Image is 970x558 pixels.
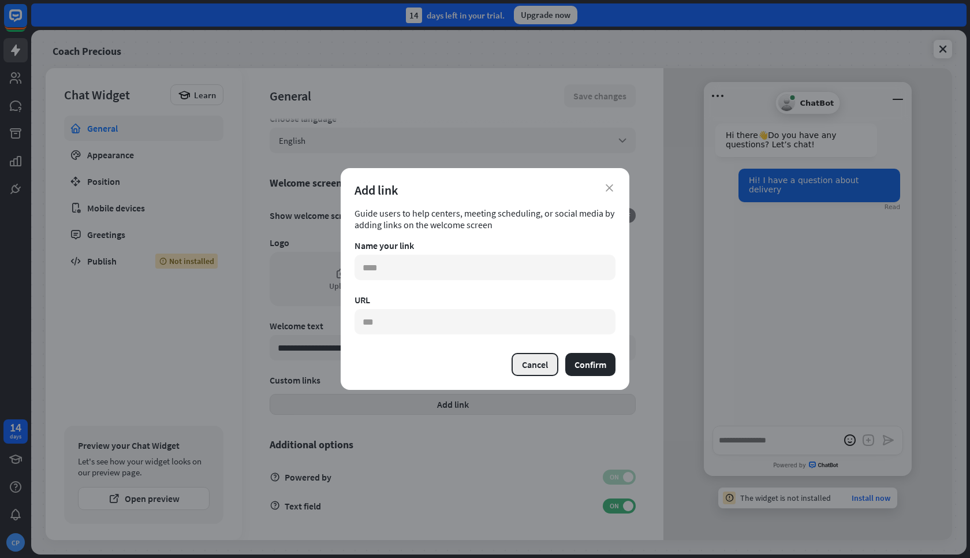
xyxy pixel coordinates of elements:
div: URL [355,294,615,306]
button: Cancel [512,353,558,376]
div: Guide users to help centers, meeting scheduling, or social media by adding links on the welcome s... [355,207,615,230]
button: Confirm [565,353,615,376]
button: Open LiveChat chat widget [9,5,44,39]
div: Name your link [355,240,615,251]
i: close [606,184,613,192]
div: Add link [355,182,615,198]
